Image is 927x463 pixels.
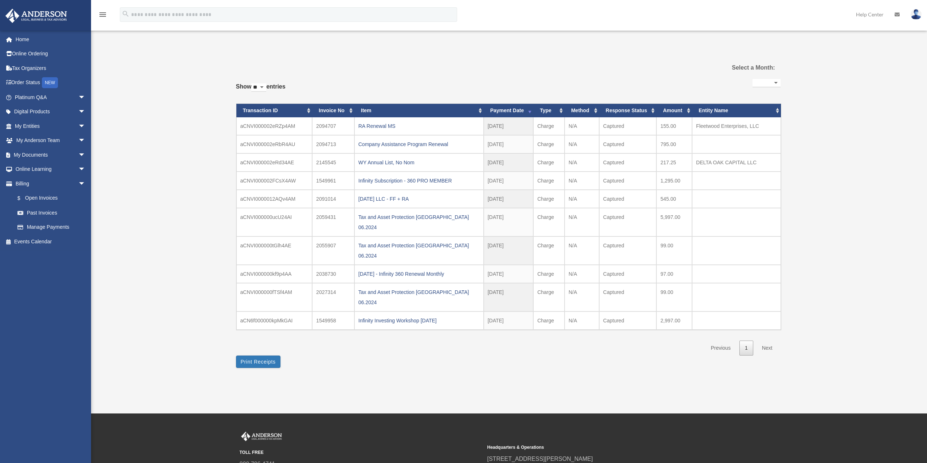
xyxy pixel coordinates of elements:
[78,176,93,191] span: arrow_drop_down
[78,119,93,134] span: arrow_drop_down
[354,104,484,117] th: Item: activate to sort column ascending
[533,236,565,265] td: Charge
[251,83,266,92] select: Showentries
[599,117,656,135] td: Captured
[692,153,781,172] td: DELTA OAK CAPITAL LLC
[911,9,922,20] img: User Pic
[484,117,534,135] td: [DATE]
[5,176,97,191] a: Billingarrow_drop_down
[565,283,599,311] td: N/A
[692,117,781,135] td: Fleetwood Enterprises, LLC
[599,104,656,117] th: Response Status: activate to sort column ascending
[236,172,313,190] td: aCNVI000002FCsX4AW
[565,265,599,283] td: N/A
[358,212,480,232] div: Tax and Asset Protection [GEOGRAPHIC_DATA] 06.2024
[565,117,599,135] td: N/A
[656,283,692,311] td: 99.00
[599,208,656,236] td: Captured
[487,444,730,451] small: Headquarters & Operations
[358,240,480,261] div: Tax and Asset Protection [GEOGRAPHIC_DATA] 06.2024
[236,208,313,236] td: aCNVI000000ucU24AI
[312,190,354,208] td: 2091014
[656,208,692,236] td: 5,997.00
[484,172,534,190] td: [DATE]
[236,190,313,208] td: aCNVI0000012AQv4AM
[533,190,565,208] td: Charge
[240,449,482,456] small: TOLL FREE
[3,9,69,23] img: Anderson Advisors Platinum Portal
[599,153,656,172] td: Captured
[312,104,354,117] th: Invoice No: activate to sort column ascending
[739,341,753,356] a: 1
[78,105,93,119] span: arrow_drop_down
[656,265,692,283] td: 97.00
[484,208,534,236] td: [DATE]
[358,157,480,168] div: WY Annual List, No Nom
[565,311,599,330] td: N/A
[5,119,97,133] a: My Entitiesarrow_drop_down
[565,208,599,236] td: N/A
[599,283,656,311] td: Captured
[533,311,565,330] td: Charge
[565,172,599,190] td: N/A
[533,104,565,117] th: Type: activate to sort column ascending
[78,133,93,148] span: arrow_drop_down
[312,135,354,153] td: 2094713
[656,236,692,265] td: 99.00
[656,311,692,330] td: 2,997.00
[236,356,280,368] button: Print Receipts
[10,191,97,206] a: $Open Invoices
[312,283,354,311] td: 2027314
[533,135,565,153] td: Charge
[565,153,599,172] td: N/A
[533,153,565,172] td: Charge
[236,311,313,330] td: aCN6f000000kpMkGAI
[358,139,480,149] div: Company Assistance Program Renewal
[240,432,283,441] img: Anderson Advisors Platinum Portal
[599,172,656,190] td: Captured
[599,135,656,153] td: Captured
[312,153,354,172] td: 2145545
[78,90,93,105] span: arrow_drop_down
[312,208,354,236] td: 2059431
[484,311,534,330] td: [DATE]
[10,205,93,220] a: Past Invoices
[236,236,313,265] td: aCNVI000000tGlh4AE
[236,117,313,135] td: aCNVI000002eRZp4AM
[78,148,93,162] span: arrow_drop_down
[236,283,313,311] td: aCNVI000000fTSf4AM
[533,172,565,190] td: Charge
[599,236,656,265] td: Captured
[236,135,313,153] td: aCNVI000002eRbR4AU
[358,287,480,307] div: Tax and Asset Protection [GEOGRAPHIC_DATA] 06.2024
[5,75,97,90] a: Order StatusNEW
[656,104,692,117] th: Amount: activate to sort column ascending
[98,13,107,19] a: menu
[484,135,534,153] td: [DATE]
[5,148,97,162] a: My Documentsarrow_drop_down
[5,105,97,119] a: Digital Productsarrow_drop_down
[656,190,692,208] td: 545.00
[10,220,97,235] a: Manage Payments
[5,234,97,249] a: Events Calendar
[533,265,565,283] td: Charge
[656,117,692,135] td: 155.00
[565,190,599,208] td: N/A
[312,265,354,283] td: 2038730
[484,104,534,117] th: Payment Date: activate to sort column ascending
[565,135,599,153] td: N/A
[5,133,97,148] a: My Anderson Teamarrow_drop_down
[236,82,286,99] label: Show entries
[533,117,565,135] td: Charge
[358,194,480,204] div: [DATE] LLC - FF + RA
[757,341,778,356] a: Next
[484,265,534,283] td: [DATE]
[692,104,781,117] th: Entity Name: activate to sort column ascending
[312,236,354,265] td: 2055907
[358,176,480,186] div: Infinity Subscription - 360 PRO MEMBER
[533,283,565,311] td: Charge
[656,172,692,190] td: 1,295.00
[599,190,656,208] td: Captured
[5,90,97,105] a: Platinum Q&Aarrow_drop_down
[236,265,313,283] td: aCNVI000000kf9p4AA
